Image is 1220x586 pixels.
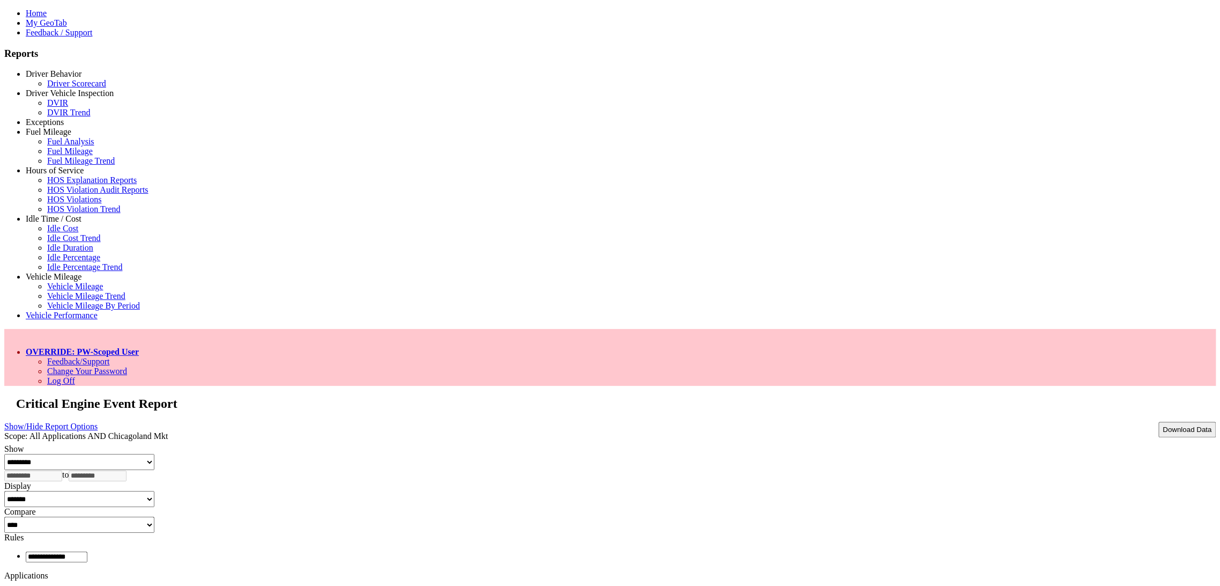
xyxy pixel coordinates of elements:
[47,367,127,376] a: Change Your Password
[47,175,137,185] a: HOS Explanation Reports
[26,347,139,356] a: OVERRIDE: PW-Scoped User
[26,214,81,223] a: Idle Time / Cost
[47,108,90,117] a: DVIR Trend
[47,195,101,204] a: HOS Violations
[26,18,67,27] a: My GeoTab
[47,156,115,165] a: Fuel Mileage Trend
[47,376,75,385] a: Log Off
[47,204,121,214] a: HOS Violation Trend
[26,89,114,98] a: Driver Vehicle Inspection
[47,357,109,366] a: Feedback/Support
[4,533,24,542] label: Rules
[47,137,94,146] a: Fuel Analysis
[26,28,92,37] a: Feedback / Support
[47,146,93,156] a: Fuel Mileage
[26,69,81,78] a: Driver Behavior
[26,166,84,175] a: Hours of Service
[47,253,100,262] a: Idle Percentage
[47,243,93,252] a: Idle Duration
[1158,422,1216,437] button: Download Data
[4,571,48,580] label: Applications
[47,282,103,291] a: Vehicle Mileage
[4,48,1216,60] h3: Reports
[4,507,36,516] label: Compare
[26,272,81,281] a: Vehicle Mileage
[47,185,148,194] a: HOS Violation Audit Reports
[26,118,64,127] a: Exceptions
[16,397,1216,411] h2: Critical Engine Event Report
[47,262,122,272] a: Idle Percentage Trend
[26,9,47,18] a: Home
[47,79,106,88] a: Driver Scorecard
[47,98,68,107] a: DVIR
[62,470,69,479] span: to
[47,224,78,233] a: Idle Cost
[47,301,140,310] a: Vehicle Mileage By Period
[4,431,168,441] span: Scope: All Applications AND Chicagoland Mkt
[26,127,71,136] a: Fuel Mileage
[4,419,98,434] a: Show/Hide Report Options
[4,481,31,490] label: Display
[47,233,101,243] a: Idle Cost Trend
[4,444,24,453] label: Show
[26,311,98,320] a: Vehicle Performance
[47,291,125,301] a: Vehicle Mileage Trend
